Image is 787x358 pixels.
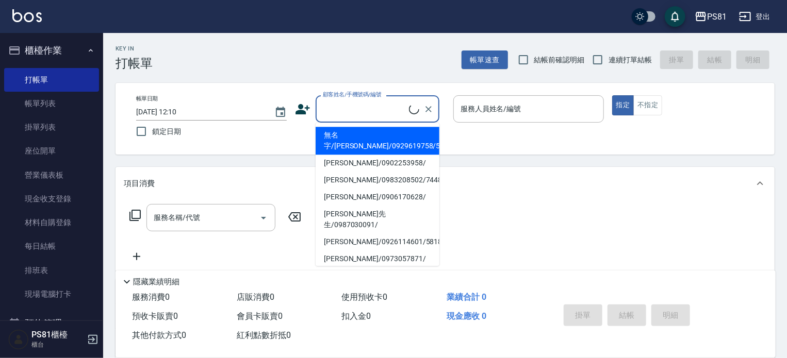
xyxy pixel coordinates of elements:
[132,330,186,340] span: 其他付款方式 0
[4,259,99,282] a: 排班表
[8,329,29,350] img: Person
[4,92,99,115] a: 帳單列表
[268,100,293,125] button: Choose date, selected date is 2025-10-04
[342,292,388,302] span: 使用預收卡 0
[421,102,436,116] button: Clear
[316,127,439,155] li: 無名字/[PERSON_NAME]/0929619758/58206/null
[316,206,439,233] li: [PERSON_NAME]先生/0987030091/
[665,6,685,27] button: save
[447,292,486,302] span: 業績合計 0
[4,115,99,139] a: 掛單列表
[237,311,283,321] span: 會員卡販賣 0
[124,178,155,189] p: 項目消費
[447,311,486,321] span: 現金應收 0
[534,55,585,65] span: 結帳前確認明細
[633,95,662,115] button: 不指定
[12,9,42,22] img: Logo
[152,126,181,137] span: 鎖定日期
[316,233,439,250] li: [PERSON_NAME]/0926114601/5818
[133,277,179,287] p: 隱藏業績明細
[609,55,652,65] span: 連續打單結帳
[462,50,508,70] button: 帳單速查
[31,340,84,349] p: 櫃台
[4,234,99,258] a: 每日結帳
[132,311,178,321] span: 預收卡販賣 0
[316,250,439,267] li: [PERSON_NAME]/0973057871/
[237,292,274,302] span: 店販消費 0
[4,68,99,92] a: 打帳單
[136,104,264,121] input: YYYY/MM/DD hh:mm
[316,172,439,189] li: [PERSON_NAME]/0983208502/7448
[255,210,272,226] button: Open
[4,37,99,64] button: 櫃檯作業
[323,91,382,98] label: 顧客姓名/手機號碼/編號
[4,163,99,187] a: 營業儀表板
[342,311,371,321] span: 扣入金 0
[735,7,775,26] button: 登出
[4,211,99,234] a: 材料自購登錄
[31,330,84,340] h5: PS81櫃檯
[132,292,170,302] span: 服務消費 0
[116,56,153,71] h3: 打帳單
[316,189,439,206] li: [PERSON_NAME]/0906170628/
[4,310,99,337] button: 預約管理
[707,10,727,23] div: PS81
[237,330,291,340] span: 紅利點數折抵 0
[116,45,153,52] h2: Key In
[612,95,634,115] button: 指定
[4,139,99,163] a: 座位開單
[136,95,158,103] label: 帳單日期
[316,155,439,172] li: [PERSON_NAME]/0902253958/
[4,187,99,211] a: 現金收支登錄
[116,167,775,200] div: 項目消費
[4,282,99,306] a: 現場電腦打卡
[691,6,731,27] button: PS81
